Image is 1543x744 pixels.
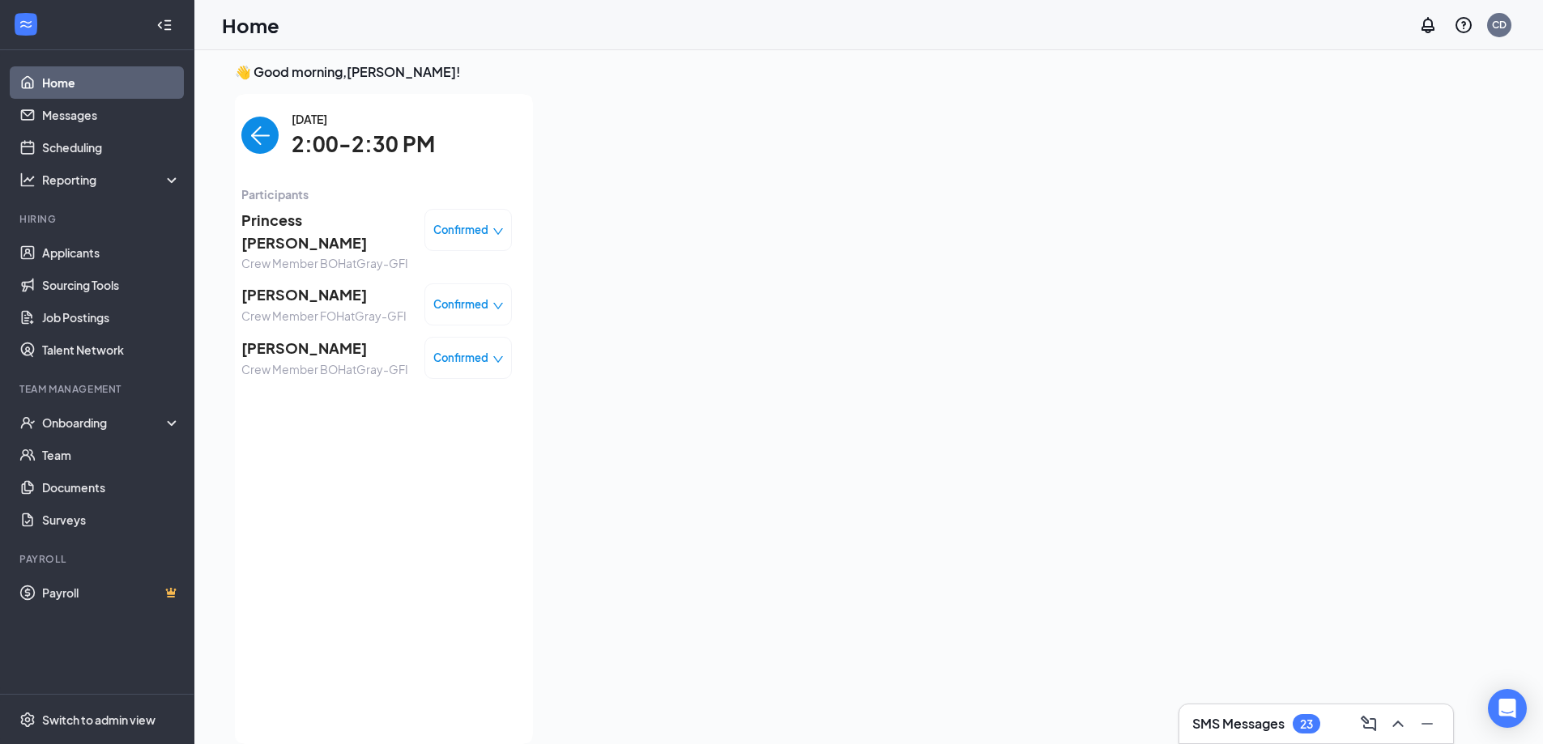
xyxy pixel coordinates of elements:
svg: WorkstreamLogo [18,16,34,32]
div: Switch to admin view [42,712,156,728]
span: [DATE] [292,110,435,128]
button: ComposeMessage [1356,711,1382,737]
a: Messages [42,99,181,131]
span: [PERSON_NAME] [241,337,408,359]
span: Crew Member FOH at Gray-GFI [241,307,407,325]
span: down [492,226,504,237]
a: PayrollCrown [42,576,181,609]
a: Scheduling [42,131,181,164]
svg: ChevronUp [1388,714,1408,733]
svg: ComposeMessage [1359,714,1379,733]
span: Participants [241,185,512,203]
span: Confirmed [433,296,488,312]
div: Hiring [19,212,177,226]
span: Confirmed [433,350,488,366]
a: Sourcing Tools [42,269,181,301]
a: Surveys [42,504,181,536]
a: Team [42,439,181,471]
svg: Minimize [1417,714,1437,733]
button: back-button [241,117,279,154]
a: Applicants [42,236,181,269]
svg: Settings [19,712,36,728]
span: Crew Member BOH at Gray-GFI [241,360,408,378]
div: Onboarding [42,415,167,431]
svg: Collapse [156,17,173,33]
div: Payroll [19,552,177,566]
a: Job Postings [42,301,181,334]
h3: 👋 Good morning, [PERSON_NAME] ! [235,63,1453,81]
svg: QuestionInfo [1454,15,1473,35]
svg: UserCheck [19,415,36,431]
button: Minimize [1414,711,1440,737]
div: CD [1492,18,1507,32]
h3: SMS Messages [1192,715,1285,733]
span: Princess [PERSON_NAME] [241,209,411,255]
a: Home [42,66,181,99]
h1: Home [222,11,279,39]
a: Talent Network [42,334,181,366]
div: Reporting [42,172,181,188]
span: down [492,354,504,365]
a: Documents [42,471,181,504]
button: ChevronUp [1385,711,1411,737]
span: Confirmed [433,222,488,238]
span: [PERSON_NAME] [241,283,407,306]
div: Team Management [19,382,177,396]
span: Crew Member BOH at Gray-GFI [241,254,411,272]
svg: Analysis [19,172,36,188]
svg: Notifications [1418,15,1438,35]
span: 2:00-2:30 PM [292,128,435,161]
div: 23 [1300,717,1313,731]
div: Open Intercom Messenger [1488,689,1527,728]
span: down [492,300,504,312]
